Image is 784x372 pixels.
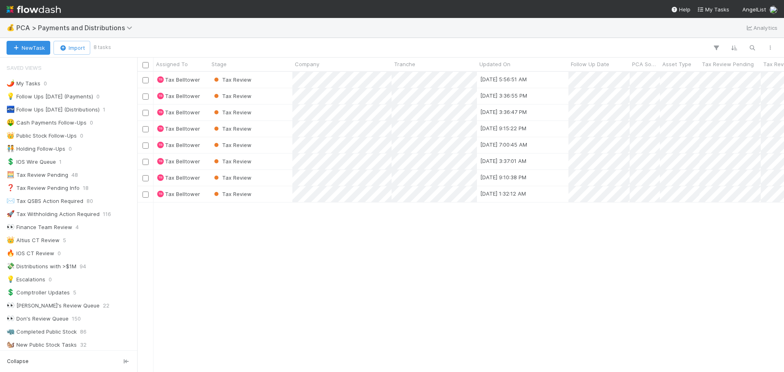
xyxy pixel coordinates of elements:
[571,60,609,68] span: Follow Up Date
[480,173,526,181] div: [DATE] 9:10:38 PM
[7,341,15,348] span: 🐿️
[7,261,76,272] div: Distributions with >$1M
[143,175,149,181] input: Toggle Row Selected
[7,222,72,232] div: Finance Team Review
[157,174,164,181] div: Tax Belltower
[212,174,252,182] div: Tax Review
[212,76,252,83] span: Tax Review
[80,261,86,272] span: 94
[69,144,72,154] span: 0
[7,302,15,309] span: 👀
[158,111,163,114] span: TB
[7,184,15,191] span: ❓
[158,143,163,147] span: TB
[157,92,200,100] div: TBTax Belltower
[44,78,47,89] span: 0
[7,327,77,337] div: Completed Public Stock
[7,328,15,335] span: 🦏
[7,91,93,102] div: Follow Ups [DATE] (Payments)
[7,210,15,217] span: 🚀
[143,159,149,165] input: Toggle Row Selected
[295,60,319,68] span: Company
[7,301,100,311] div: [PERSON_NAME]'s Review Queue
[158,127,163,131] span: TB
[632,60,658,68] span: PCA Source
[158,160,163,163] span: TB
[7,209,100,219] div: Tax Withholding Action Required
[697,5,729,13] a: My Tasks
[7,119,15,126] span: 🤑
[157,191,164,197] div: Tax Belltower
[7,314,69,324] div: Don's Review Queue
[157,125,200,133] div: TBTax Belltower
[662,60,691,68] span: Asset Type
[7,235,60,245] div: Altius CT Review
[53,41,90,55] button: Import
[212,125,252,133] div: Tax Review
[212,174,252,181] span: Tax Review
[143,126,149,132] input: Toggle Row Selected
[165,174,200,181] span: Tax Belltower
[96,91,100,102] span: 0
[7,105,100,115] div: Follow Ups [DATE] (Distributions)
[7,289,15,296] span: 💲
[7,132,15,139] span: 👑
[58,248,61,258] span: 0
[165,109,200,116] span: Tax Belltower
[7,78,40,89] div: My Tasks
[71,170,78,180] span: 48
[63,235,66,245] span: 5
[7,248,54,258] div: IOS CT Review
[212,141,252,149] div: Tax Review
[212,76,252,84] div: Tax Review
[212,60,227,68] span: Stage
[480,140,527,149] div: [DATE] 7:00:45 AM
[7,131,77,141] div: Public Stock Follow-Ups
[157,93,164,99] div: Tax Belltower
[212,142,252,148] span: Tax Review
[7,93,15,100] span: 💡
[157,109,164,116] div: Tax Belltower
[73,287,76,298] span: 5
[212,92,252,100] div: Tax Review
[157,157,200,165] div: TBTax Belltower
[80,327,87,337] span: 86
[480,75,527,83] div: [DATE] 5:56:51 AM
[7,145,15,152] span: 🧑‍🤝‍🧑
[143,143,149,149] input: Toggle Row Selected
[7,223,15,230] span: 👀
[158,78,163,82] span: TB
[157,141,200,149] div: TBTax Belltower
[143,77,149,83] input: Toggle Row Selected
[143,110,149,116] input: Toggle Row Selected
[16,24,136,32] span: PCA > Payments and Distributions
[742,6,766,13] span: AngelList
[697,6,729,13] span: My Tasks
[7,2,61,16] img: logo-inverted-e16ddd16eac7371096b0.svg
[7,249,15,256] span: 🔥
[157,76,200,84] div: TBTax Belltower
[769,6,777,14] img: avatar_c8e523dd-415a-4cf0-87a3-4b787501e7b6.png
[7,24,15,31] span: 💰
[157,125,164,132] div: Tax Belltower
[103,301,109,311] span: 22
[7,106,15,113] span: 🏧
[7,158,15,165] span: 💲
[143,94,149,100] input: Toggle Row Selected
[157,158,164,165] div: Tax Belltower
[157,76,164,83] div: Tax Belltower
[212,158,252,165] span: Tax Review
[165,191,200,197] span: Tax Belltower
[72,314,81,324] span: 150
[80,340,87,350] span: 32
[7,263,15,270] span: 💸
[165,142,200,148] span: Tax Belltower
[212,125,252,132] span: Tax Review
[7,340,77,350] div: New Public Stock Tasks
[212,157,252,165] div: Tax Review
[480,108,527,116] div: [DATE] 3:36:47 PM
[7,287,70,298] div: Comptroller Updates
[7,157,56,167] div: IOS Wire Queue
[212,109,252,116] span: Tax Review
[158,192,163,196] span: TB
